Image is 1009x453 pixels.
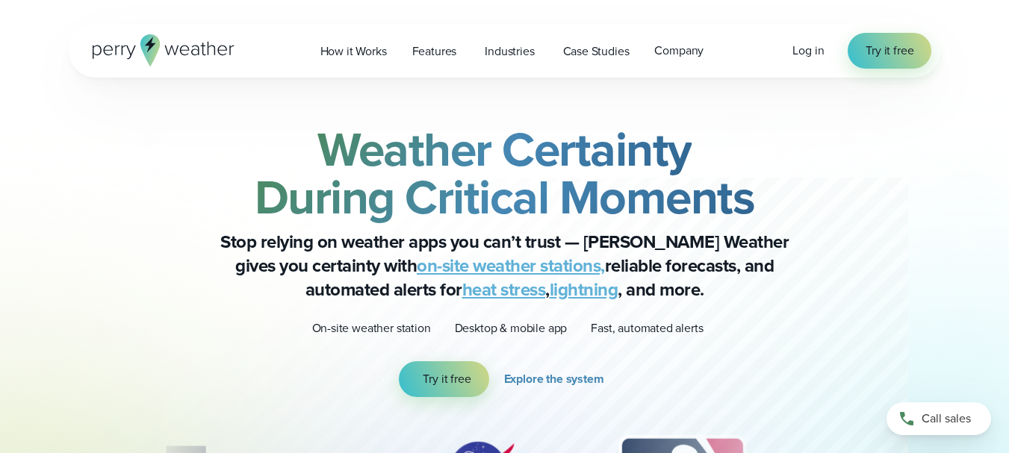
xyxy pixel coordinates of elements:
span: Features [412,43,457,60]
a: Log in [792,42,824,60]
a: Try it free [848,33,931,69]
a: lightning [550,276,618,303]
span: Call sales [922,410,971,428]
a: heat stress [462,276,546,303]
a: Try it free [399,361,488,397]
strong: Weather Certainty During Critical Moments [255,114,755,232]
p: Stop relying on weather apps you can’t trust — [PERSON_NAME] Weather gives you certainty with rel... [206,230,804,302]
a: Explore the system [504,361,610,397]
span: Case Studies [563,43,630,60]
p: On-site weather station [312,319,431,337]
span: Try it free [423,370,471,388]
p: Desktop & mobile app [455,319,568,337]
p: Fast, automated alerts [591,319,703,337]
span: How it Works [320,43,387,60]
a: Call sales [887,402,991,435]
span: Company [654,42,704,60]
span: Explore the system [504,370,604,388]
a: on-site weather stations, [417,252,605,279]
span: Industries [485,43,534,60]
a: How it Works [308,36,400,66]
span: Log in [792,42,824,59]
a: Case Studies [550,36,642,66]
span: Try it free [866,42,913,60]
